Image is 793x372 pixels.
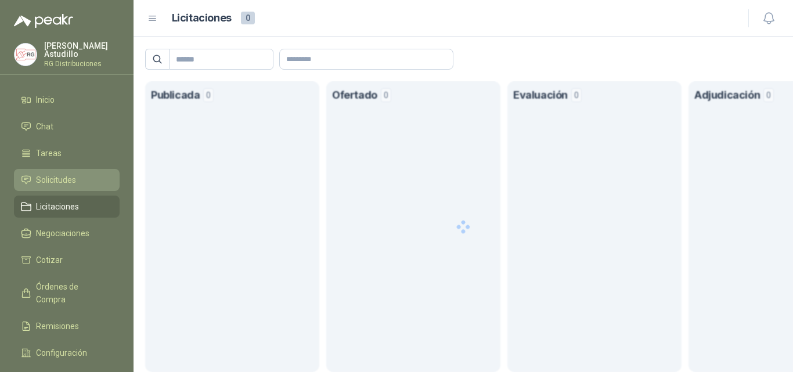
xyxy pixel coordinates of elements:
[44,60,120,67] p: RG Distribuciones
[14,315,120,337] a: Remisiones
[14,14,73,28] img: Logo peakr
[14,249,120,271] a: Cotizar
[172,10,232,27] h1: Licitaciones
[36,120,53,133] span: Chat
[14,196,120,218] a: Licitaciones
[36,200,79,213] span: Licitaciones
[36,147,62,160] span: Tareas
[14,89,120,111] a: Inicio
[14,115,120,138] a: Chat
[14,142,120,164] a: Tareas
[36,346,87,359] span: Configuración
[241,12,255,24] span: 0
[15,44,37,66] img: Company Logo
[36,93,55,106] span: Inicio
[36,254,63,266] span: Cotizar
[36,280,109,306] span: Órdenes de Compra
[14,169,120,191] a: Solicitudes
[14,222,120,244] a: Negociaciones
[36,174,76,186] span: Solicitudes
[14,276,120,310] a: Órdenes de Compra
[14,342,120,364] a: Configuración
[36,227,89,240] span: Negociaciones
[36,320,79,333] span: Remisiones
[44,42,120,58] p: [PERSON_NAME] Astudillo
